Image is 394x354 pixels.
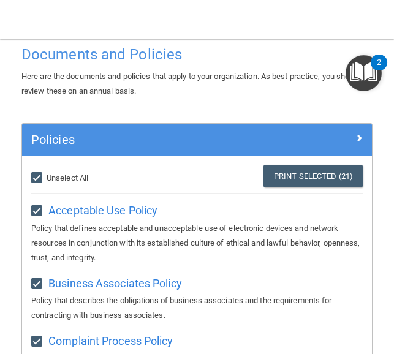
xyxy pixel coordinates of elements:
h5: Policies [31,133,275,146]
p: Policy that defines acceptable and unacceptable use of electronic devices and network resources i... [31,221,363,265]
a: Print Selected (21) [263,165,363,187]
p: Policy that describes the obligations of business associates and the requirements for contracting... [31,293,363,323]
div: 2 [377,62,381,78]
span: Unselect All [47,173,88,183]
span: Here are the documents and policies that apply to your organization. As best practice, you should... [21,72,360,96]
span: Business Associates Policy [48,277,182,290]
input: Unselect All [31,173,45,183]
h4: Documents and Policies [21,47,373,62]
button: Open Resource Center, 2 new notifications [346,55,382,91]
span: Complaint Process Policy [48,334,173,347]
span: Acceptable Use Policy [48,204,157,217]
a: Policies [31,130,363,149]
